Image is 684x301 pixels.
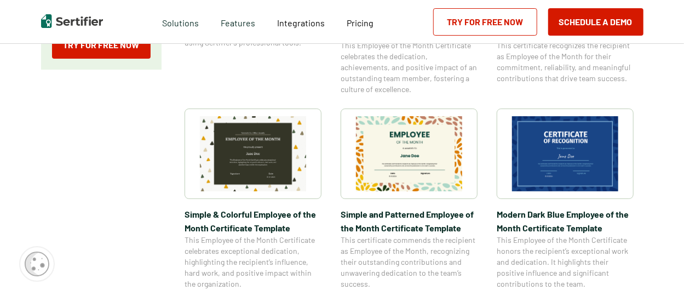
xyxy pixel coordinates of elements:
span: This certificate recognizes the recipient as Employee of the Month for their commitment, reliabil... [497,40,634,84]
img: Simple and Patterned Employee of the Month Certificate Template [356,116,462,191]
span: Integrations [277,18,325,28]
span: Features [221,15,255,29]
span: This Employee of the Month Certificate honors the recipient’s exceptional work and dedication. It... [497,235,634,289]
span: This Employee of the Month Certificate celebrates the dedication, achievements, and positive impa... [341,40,478,95]
a: Simple & Colorful Employee of the Month Certificate TemplateSimple & Colorful Employee of the Mon... [185,109,321,289]
span: This certificate commends the recipient as Employee of the Month, recognizing their outstanding c... [341,235,478,289]
span: Solutions [162,15,199,29]
a: Integrations [277,15,325,29]
span: Simple and Patterned Employee of the Month Certificate Template [341,207,478,235]
a: Modern Dark Blue Employee of the Month Certificate TemplateModern Dark Blue Employee of the Month... [497,109,634,289]
span: Pricing [347,18,373,28]
img: Simple & Colorful Employee of the Month Certificate Template [200,116,306,191]
img: Sertifier | Digital Credentialing Platform [41,14,103,28]
a: Pricing [347,15,373,29]
a: Try for Free Now [433,8,537,36]
span: Simple & Colorful Employee of the Month Certificate Template [185,207,321,235]
span: Modern Dark Blue Employee of the Month Certificate Template [497,207,634,235]
a: Simple and Patterned Employee of the Month Certificate TemplateSimple and Patterned Employee of t... [341,109,478,289]
img: Modern Dark Blue Employee of the Month Certificate Template [512,116,618,191]
iframe: Chat Widget [629,248,684,301]
a: Try for Free Now [52,31,151,59]
img: Cookie Popup Icon [25,252,49,276]
button: Schedule a Demo [548,8,643,36]
span: This Employee of the Month Certificate celebrates exceptional dedication, highlighting the recipi... [185,235,321,289]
